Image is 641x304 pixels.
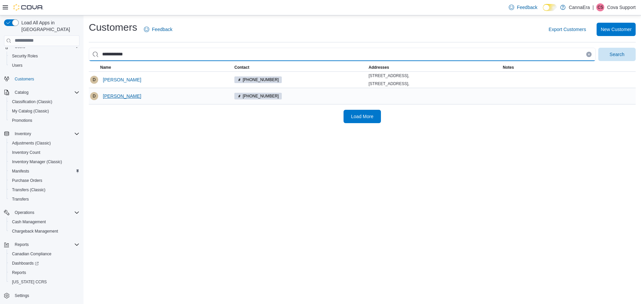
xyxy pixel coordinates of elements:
[15,76,34,82] span: Customers
[7,157,82,167] button: Inventory Manager (Classic)
[9,52,79,60] span: Security Roles
[12,291,79,300] span: Settings
[7,195,82,204] button: Transfers
[9,148,79,157] span: Inventory Count
[586,52,592,57] button: Clear input
[12,63,22,68] span: Users
[9,139,53,147] a: Adjustments (Classic)
[7,185,82,195] button: Transfers (Classic)
[7,138,82,148] button: Adjustments (Classic)
[100,73,144,86] button: [PERSON_NAME]
[9,98,79,106] span: Classification (Classic)
[1,74,82,84] button: Customers
[601,26,632,33] span: New Customer
[15,90,28,95] span: Catalog
[1,208,82,217] button: Operations
[1,129,82,138] button: Inventory
[9,218,79,226] span: Cash Management
[9,259,79,267] span: Dashboards
[369,81,500,86] div: [STREET_ADDRESS],
[234,93,282,99] span: (647) 333-5271
[369,65,389,70] span: Addresses
[12,178,42,183] span: Purchase Orders
[7,148,82,157] button: Inventory Count
[12,108,49,114] span: My Catalog (Classic)
[7,167,82,176] button: Manifests
[9,269,29,277] a: Reports
[9,116,79,124] span: Promotions
[9,177,45,185] a: Purchase Orders
[7,116,82,125] button: Promotions
[9,167,79,175] span: Manifests
[9,61,25,69] a: Users
[7,249,82,259] button: Canadian Compliance
[9,52,40,60] a: Security Roles
[569,3,590,11] p: CannaEra
[351,113,374,120] span: Load More
[9,61,79,69] span: Users
[593,3,594,11] p: |
[7,176,82,185] button: Purchase Orders
[12,140,51,146] span: Adjustments (Classic)
[9,107,79,115] span: My Catalog (Classic)
[12,53,38,59] span: Security Roles
[7,268,82,277] button: Reports
[9,218,48,226] a: Cash Management
[344,110,381,123] button: Load More
[103,76,141,83] span: [PERSON_NAME]
[546,23,589,36] button: Export Customers
[93,76,96,84] span: D
[12,88,79,96] span: Catalog
[12,150,40,155] span: Inventory Count
[93,92,96,100] span: D
[12,229,58,234] span: Chargeback Management
[12,169,29,174] span: Manifests
[15,131,31,136] span: Inventory
[15,242,29,247] span: Reports
[9,250,54,258] a: Canadian Compliance
[9,186,48,194] a: Transfers (Classic)
[9,195,31,203] a: Transfers
[9,158,65,166] a: Inventory Manager (Classic)
[369,73,500,78] div: [STREET_ADDRESS],
[12,261,39,266] span: Dashboards
[597,23,636,36] button: New Customer
[9,278,79,286] span: Washington CCRS
[12,270,26,275] span: Reports
[12,251,51,257] span: Canadian Compliance
[15,293,29,298] span: Settings
[7,106,82,116] button: My Catalog (Classic)
[243,77,279,83] span: [PHONE_NUMBER]
[9,116,35,124] a: Promotions
[12,279,47,285] span: [US_STATE] CCRS
[517,4,537,11] span: Feedback
[12,88,31,96] button: Catalog
[506,1,540,14] a: Feedback
[243,93,279,99] span: [PHONE_NUMBER]
[12,187,45,193] span: Transfers (Classic)
[12,99,52,104] span: Classification (Classic)
[7,227,82,236] button: Chargeback Management
[7,97,82,106] button: Classification (Classic)
[90,76,98,84] div: Drazen
[12,292,32,300] a: Settings
[12,118,32,123] span: Promotions
[543,4,557,11] input: Dark Mode
[610,51,624,58] span: Search
[598,3,603,11] span: CS
[9,148,43,157] a: Inventory Count
[12,209,79,217] span: Operations
[1,88,82,97] button: Catalog
[12,75,37,83] a: Customers
[9,158,79,166] span: Inventory Manager (Classic)
[7,51,82,61] button: Security Roles
[12,130,79,138] span: Inventory
[89,21,137,34] h1: Customers
[7,277,82,287] button: [US_STATE] CCRS
[15,210,34,215] span: Operations
[100,89,144,103] button: [PERSON_NAME]
[1,291,82,300] button: Settings
[9,177,79,185] span: Purchase Orders
[12,241,31,249] button: Reports
[19,19,79,33] span: Load All Apps in [GEOGRAPHIC_DATA]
